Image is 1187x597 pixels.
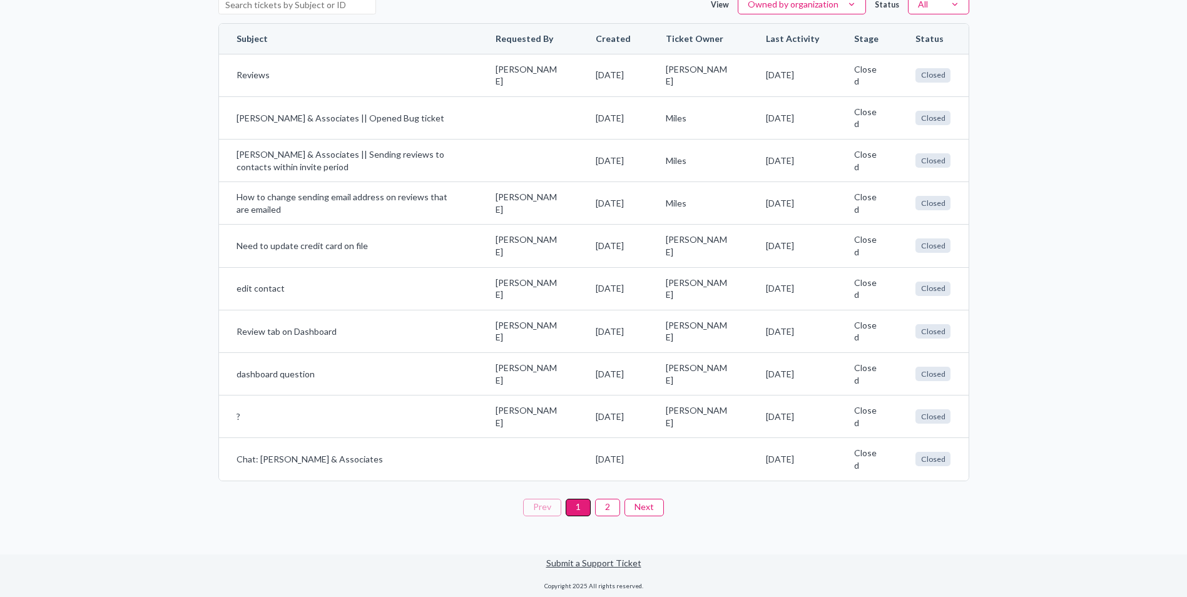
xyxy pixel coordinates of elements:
[578,224,648,267] td: [DATE]
[237,282,461,295] a: edit contact
[624,499,664,516] button: Next
[496,362,561,386] span: [PERSON_NAME]
[237,112,461,125] a: [PERSON_NAME] & Associates || Opened Bug ticket
[915,196,950,210] span: Closed
[496,404,561,429] span: [PERSON_NAME]
[478,24,578,54] th: Requested By
[748,139,837,181] td: [DATE]
[837,54,898,96] td: Closed
[915,282,950,296] span: Closed
[546,558,641,568] a: Submit a Support Ticket
[578,310,648,352] td: [DATE]
[748,96,837,139] td: [DATE]
[915,238,950,253] span: Closed
[578,24,648,54] th: Created
[578,181,648,224] td: [DATE]
[237,240,461,252] a: Need to update credit card on file
[748,267,837,310] td: [DATE]
[915,409,950,424] span: Closed
[219,24,479,54] th: Subject
[837,437,898,480] td: Closed
[578,395,648,437] td: [DATE]
[237,148,461,173] a: [PERSON_NAME] & Associates || Sending reviews to contacts within invite period
[898,24,968,54] th: Status
[666,319,731,344] span: [PERSON_NAME]
[578,54,648,96] td: [DATE]
[837,139,898,181] td: Closed
[837,395,898,437] td: Closed
[748,310,837,352] td: [DATE]
[578,267,648,310] td: [DATE]
[666,112,731,125] span: Miles
[915,367,950,381] span: Closed
[748,224,837,267] td: [DATE]
[666,197,731,210] span: Miles
[837,181,898,224] td: Closed
[666,362,731,386] span: [PERSON_NAME]
[578,352,648,395] td: [DATE]
[237,453,461,466] a: Chat: [PERSON_NAME] & Associates
[666,233,731,258] span: [PERSON_NAME]
[915,153,950,168] span: Closed
[496,277,561,301] span: [PERSON_NAME]
[237,191,461,215] a: How to change sending email address on reviews that are emailed
[595,499,620,516] button: 2
[496,319,561,344] span: [PERSON_NAME]
[915,111,950,125] span: Closed
[237,69,461,81] a: Reviews
[748,54,837,96] td: [DATE]
[237,368,461,380] a: dashboard question
[748,181,837,224] td: [DATE]
[666,155,731,167] span: Miles
[837,96,898,139] td: Closed
[748,24,837,54] th: Last Activity
[666,63,731,88] span: [PERSON_NAME]
[837,24,898,54] th: Stage
[837,267,898,310] td: Closed
[748,437,837,480] td: [DATE]
[566,499,591,516] button: 1
[578,139,648,181] td: [DATE]
[648,24,748,54] th: Ticket Owner
[496,233,561,258] span: [PERSON_NAME]
[666,404,731,429] span: [PERSON_NAME]
[748,395,837,437] td: [DATE]
[915,68,950,83] span: Closed
[578,96,648,139] td: [DATE]
[748,352,837,395] td: [DATE]
[915,452,950,466] span: Closed
[237,411,461,423] a: ?
[915,324,950,339] span: Closed
[237,325,461,338] a: Review tab on Dashboard
[666,277,731,301] span: [PERSON_NAME]
[496,63,561,88] span: [PERSON_NAME]
[837,310,898,352] td: Closed
[837,224,898,267] td: Closed
[578,437,648,480] td: [DATE]
[973,462,1187,597] iframe: Chat Widget
[837,352,898,395] td: Closed
[496,191,561,215] span: [PERSON_NAME]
